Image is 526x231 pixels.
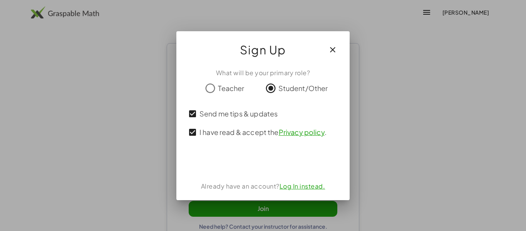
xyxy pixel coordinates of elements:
[218,83,244,93] span: Teacher
[278,83,328,93] span: Student/Other
[186,182,340,191] div: Already have an account?
[240,40,286,59] span: Sign Up
[221,153,305,170] iframe: Sign in with Google Button
[199,108,278,119] span: Send me tips & updates
[199,127,327,137] span: I have read & accept the .
[186,68,340,78] div: What will be your primary role?
[280,182,325,190] a: Log In instead.
[279,128,325,137] a: Privacy policy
